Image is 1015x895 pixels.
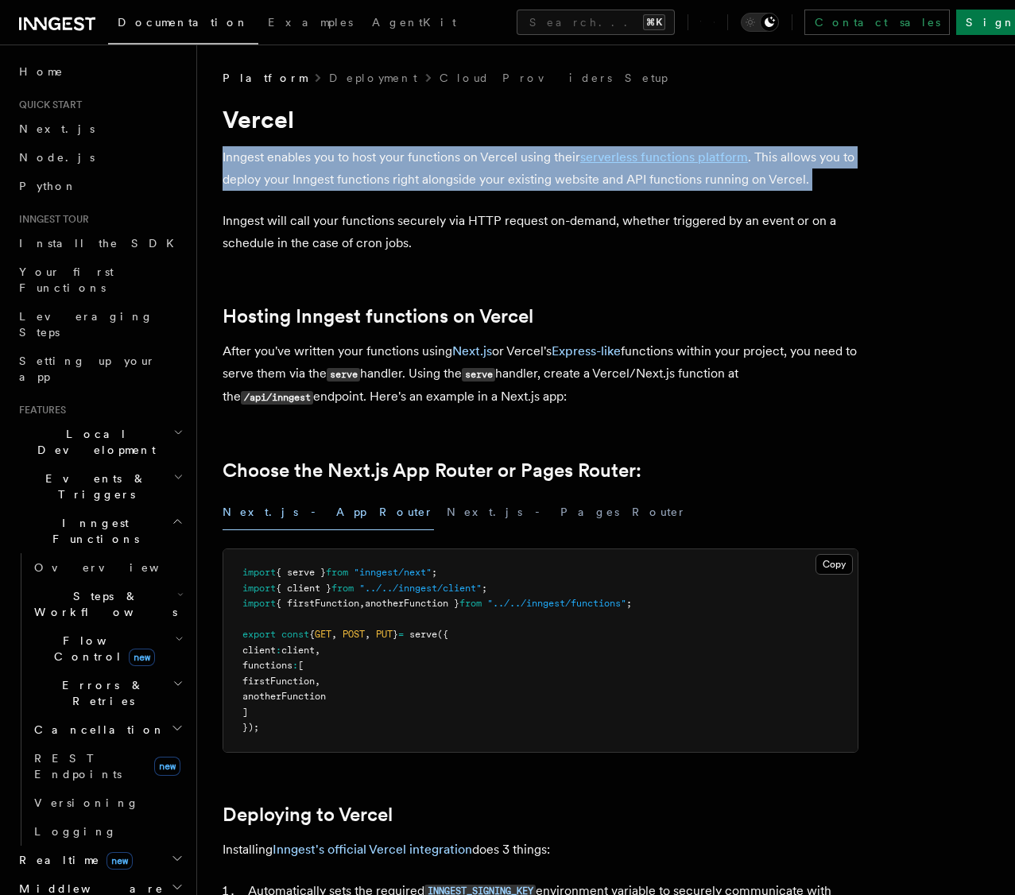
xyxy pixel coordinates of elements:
span: , [359,598,365,609]
span: Errors & Retries [28,677,172,709]
span: Versioning [34,796,139,809]
span: const [281,629,309,640]
span: PUT [376,629,393,640]
a: Home [13,57,187,86]
span: Inngest Functions [13,515,172,547]
span: serve [409,629,437,640]
a: Express-like [552,343,621,358]
span: ({ [437,629,448,640]
button: Errors & Retries [28,671,187,715]
button: Flow Controlnew [28,626,187,671]
span: Logging [34,825,117,838]
a: Choose the Next.js App Router or Pages Router: [223,459,641,482]
span: : [292,660,298,671]
span: [ [298,660,304,671]
span: new [107,852,133,870]
span: anotherFunction } [365,598,459,609]
code: serve [462,368,495,382]
span: , [365,629,370,640]
span: POST [343,629,365,640]
span: Your first Functions [19,265,114,294]
span: { firstFunction [276,598,359,609]
a: Inngest's official Vercel integration [273,842,472,857]
span: export [242,629,276,640]
span: REST Endpoints [34,752,122,781]
span: firstFunction [242,676,315,687]
p: Inngest will call your functions securely via HTTP request on-demand, whether triggered by an eve... [223,210,858,254]
h1: Vercel [223,105,858,134]
a: Setting up your app [13,347,187,391]
button: Inngest Functions [13,509,187,553]
a: Node.js [13,143,187,172]
a: Contact sales [804,10,950,35]
span: Node.js [19,151,95,164]
span: Quick start [13,99,82,111]
span: Setting up your app [19,355,156,383]
span: ; [482,583,487,594]
a: Leveraging Steps [13,302,187,347]
span: from [459,598,482,609]
span: "../../inngest/functions" [487,598,626,609]
span: }); [242,722,259,733]
a: AgentKit [362,5,466,43]
code: /api/inngest [241,391,313,405]
a: Next.js [452,343,492,358]
kbd: ⌘K [643,14,665,30]
span: GET [315,629,331,640]
span: "../../inngest/client" [359,583,482,594]
div: Inngest Functions [13,553,187,846]
span: Flow Control [28,633,175,664]
button: Next.js - Pages Router [447,494,687,530]
span: Platform [223,70,307,86]
span: new [129,649,155,666]
a: Next.js [13,114,187,143]
a: Hosting Inngest functions on Vercel [223,305,533,327]
span: ; [626,598,632,609]
span: new [154,757,180,776]
span: Features [13,404,66,417]
a: Install the SDK [13,229,187,258]
span: "inngest/next" [354,567,432,578]
a: REST Endpointsnew [28,744,187,788]
span: , [331,629,337,640]
button: Next.js - App Router [223,494,434,530]
span: from [326,567,348,578]
p: Installing does 3 things: [223,839,858,861]
a: Logging [28,817,187,846]
span: { client } [276,583,331,594]
span: ] [242,707,248,718]
span: Steps & Workflows [28,588,177,620]
a: Documentation [108,5,258,45]
span: { serve } [276,567,326,578]
a: Examples [258,5,362,43]
span: Leveraging Steps [19,310,153,339]
span: AgentKit [372,16,456,29]
span: , [315,676,320,687]
button: Copy [815,554,853,575]
p: After you've written your functions using or Vercel's functions within your project, you need to ... [223,340,858,409]
span: import [242,567,276,578]
span: { [309,629,315,640]
p: Inngest enables you to host your functions on Vercel using their . This allows you to deploy your... [223,146,858,191]
span: Overview [34,561,198,574]
span: client [242,645,276,656]
span: client [281,645,315,656]
code: serve [327,368,360,382]
span: import [242,583,276,594]
span: from [331,583,354,594]
a: Deploying to Vercel [223,804,393,826]
button: Steps & Workflows [28,582,187,626]
span: anotherFunction [242,691,326,702]
a: Cloud Providers Setup [440,70,668,86]
span: import [242,598,276,609]
a: Overview [28,553,187,582]
span: , [315,645,320,656]
span: } [393,629,398,640]
span: Realtime [13,852,133,868]
span: functions [242,660,292,671]
button: Realtimenew [13,846,187,874]
span: Home [19,64,64,79]
span: : [276,645,281,656]
a: Versioning [28,788,187,817]
span: ; [432,567,437,578]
